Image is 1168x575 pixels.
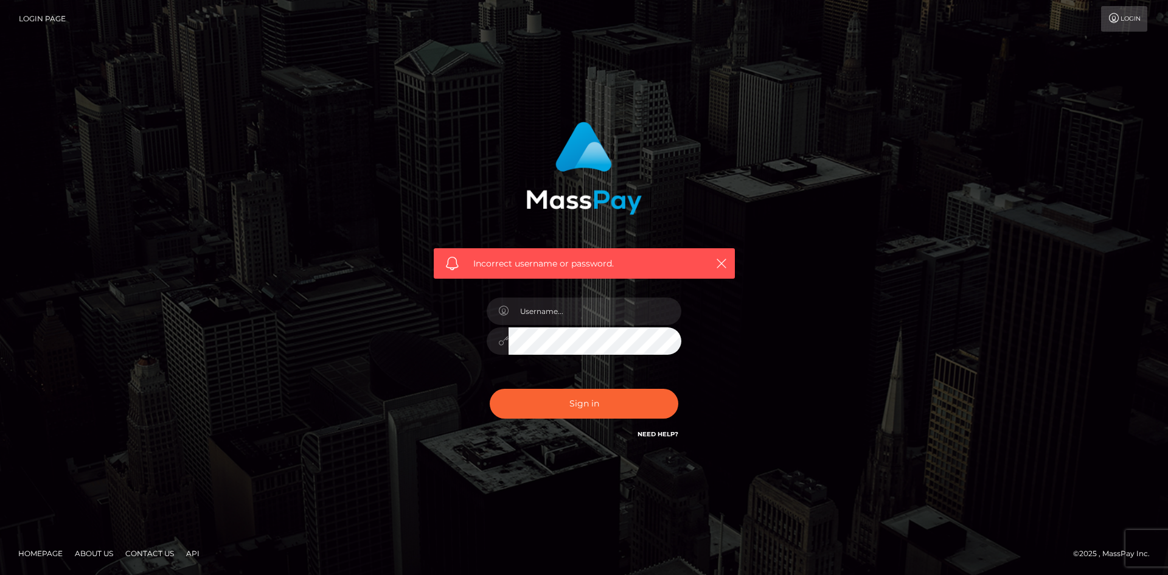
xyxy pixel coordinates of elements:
[70,544,118,563] a: About Us
[490,389,678,419] button: Sign in
[1073,547,1159,560] div: © 2025 , MassPay Inc.
[181,544,204,563] a: API
[638,430,678,438] a: Need Help?
[509,298,681,325] input: Username...
[473,257,695,270] span: Incorrect username or password.
[13,544,68,563] a: Homepage
[526,122,642,215] img: MassPay Login
[120,544,179,563] a: Contact Us
[1101,6,1147,32] a: Login
[19,6,66,32] a: Login Page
